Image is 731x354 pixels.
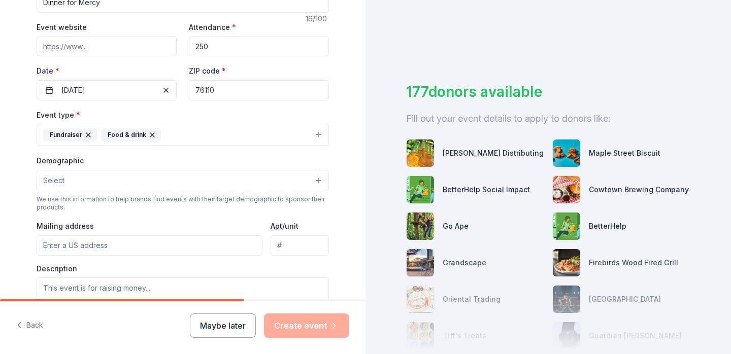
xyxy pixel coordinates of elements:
input: Enter a US address [37,235,262,256]
button: Back [16,315,43,336]
label: Apt/unit [271,221,298,231]
label: Mailing address [37,221,94,231]
img: photo for Maple Street Biscuit [553,139,580,167]
img: photo for BetterHelp [553,213,580,240]
div: We use this information to help brands find events with their target demographic to sponsor their... [37,195,329,211]
div: 16 /100 [306,13,329,25]
button: Maybe later [190,313,256,338]
input: 12345 (U.S. only) [189,80,329,100]
button: Select [37,170,329,191]
img: photo for Cowtown Brewing Company [553,176,580,203]
div: BetterHelp [589,220,626,232]
label: Description [37,264,77,274]
button: [DATE] [37,80,177,100]
div: Go Ape [443,220,469,232]
img: photo for BetterHelp Social Impact [407,176,434,203]
div: 177 donors available [406,81,690,102]
label: Event type [37,110,80,120]
input: 20 [189,36,329,56]
div: [PERSON_NAME] Distributing [443,147,544,159]
label: Date [37,66,177,76]
span: Select [43,174,64,187]
label: Demographic [37,156,84,166]
img: photo for Go Ape [407,213,434,240]
button: FundraiserFood & drink [37,124,329,146]
label: ZIP code [189,66,226,76]
div: Cowtown Brewing Company [589,184,689,196]
input: # [271,235,329,256]
div: Fill out your event details to apply to donors like: [406,111,690,127]
label: Event website [37,22,87,32]
div: BetterHelp Social Impact [443,184,530,196]
div: Food & drink [101,128,161,141]
div: Fundraiser [43,128,97,141]
label: Attendance [189,22,236,32]
img: photo for Andrews Distributing [407,139,434,167]
input: https://www... [37,36,177,56]
div: Maple Street Biscuit [589,147,660,159]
